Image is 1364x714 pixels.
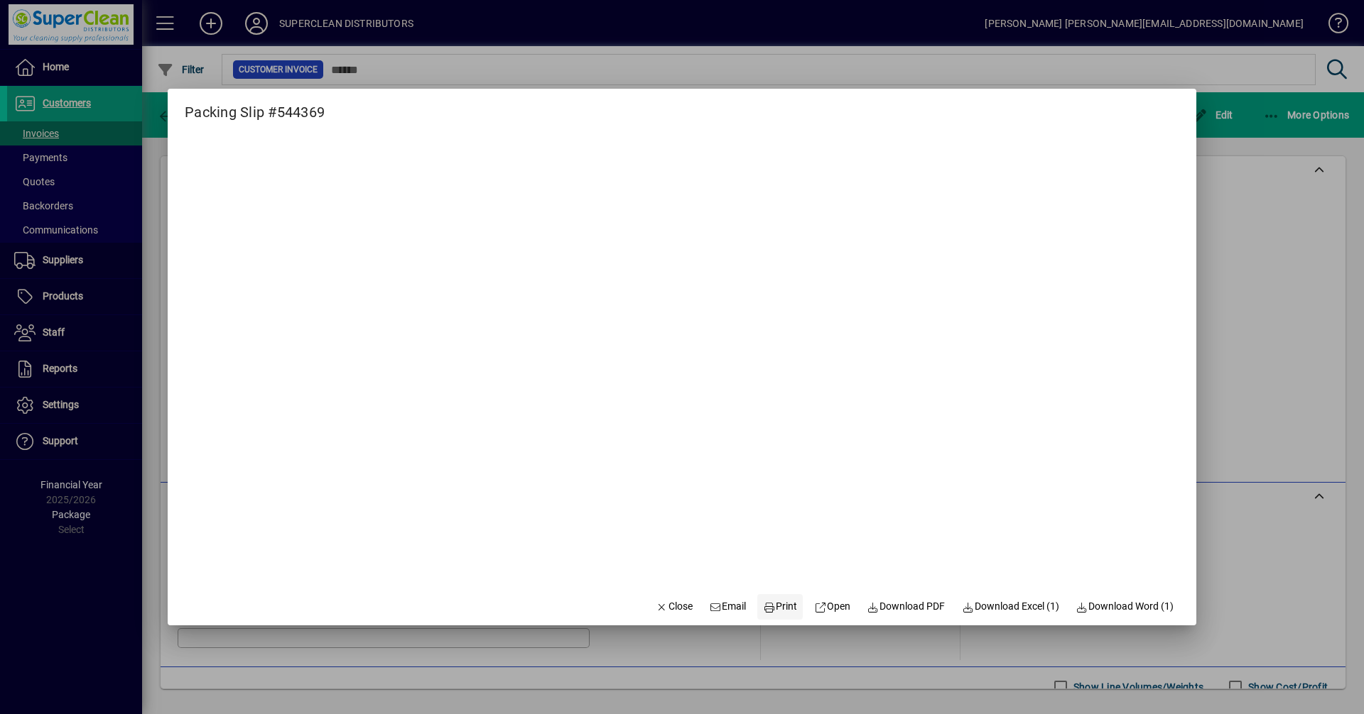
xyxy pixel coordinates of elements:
span: Download Excel (1) [962,599,1059,614]
a: Open [808,594,856,620]
a: Download PDF [862,594,951,620]
button: Download Excel (1) [956,594,1065,620]
span: Download Word (1) [1076,599,1174,614]
button: Print [757,594,803,620]
span: Open [814,599,850,614]
button: Email [704,594,752,620]
span: Download PDF [867,599,946,614]
button: Download Word (1) [1071,594,1180,620]
button: Close [650,594,698,620]
span: Close [656,599,693,614]
span: Print [763,599,797,614]
span: Email [710,599,747,614]
h2: Packing Slip #544369 [168,89,342,123]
